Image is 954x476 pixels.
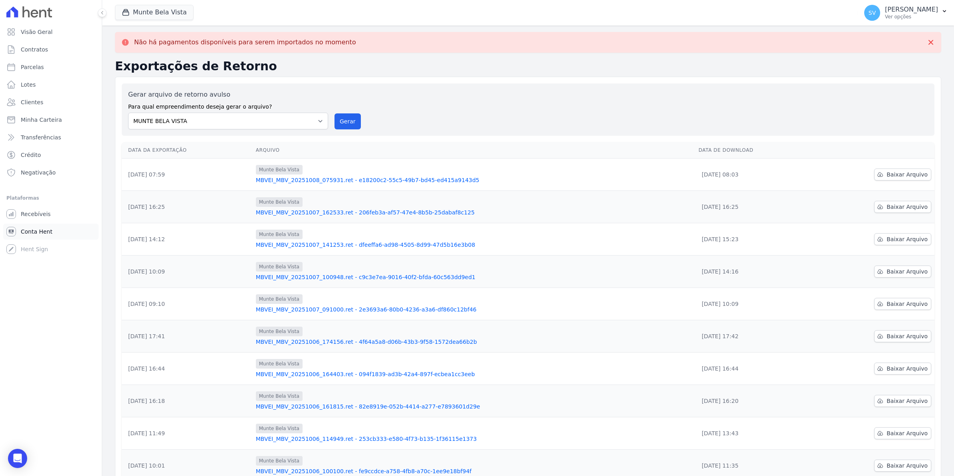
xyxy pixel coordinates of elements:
span: Munte Bela Vista [256,294,303,304]
span: Baixar Arquivo [887,365,928,373]
th: Data da Exportação [122,142,253,159]
td: [DATE] 17:42 [695,320,813,353]
h2: Exportações de Retorno [115,59,941,73]
span: Baixar Arquivo [887,397,928,405]
p: [PERSON_NAME] [885,6,938,14]
td: [DATE] 17:41 [122,320,253,353]
td: [DATE] 16:20 [695,385,813,417]
span: Baixar Arquivo [887,203,928,211]
div: Open Intercom Messenger [8,449,27,468]
p: Não há pagamentos disponíveis para serem importados no momento [134,38,356,46]
a: Clientes [3,94,99,110]
a: Parcelas [3,59,99,75]
span: Munte Bela Vista [256,456,303,466]
label: Gerar arquivo de retorno avulso [128,90,328,99]
a: MBVEI_MBV_20251007_162533.ret - 206feb3a-af57-47e4-8b5b-25dabaf8c125 [256,208,692,216]
a: Crédito [3,147,99,163]
a: MBVEI_MBV_20251008_075931.ret - e18200c2-55c5-49b7-bd45-ed415a9143d5 [256,176,692,184]
th: Data de Download [695,142,813,159]
td: [DATE] 07:59 [122,159,253,191]
div: Plataformas [6,193,95,203]
td: [DATE] 09:10 [122,288,253,320]
span: Munte Bela Vista [256,230,303,239]
p: Ver opções [885,14,938,20]
a: MBVEI_MBV_20251006_164403.ret - 094f1839-ad3b-42a4-897f-ecbea1cc3eeb [256,370,692,378]
label: Para qual empreendimento deseja gerar o arquivo? [128,99,328,111]
td: [DATE] 10:09 [122,256,253,288]
a: MBVEI_MBV_20251006_161815.ret - 82e8919e-052b-4414-a277-e7893601d29e [256,403,692,411]
span: Baixar Arquivo [887,462,928,470]
span: Contratos [21,46,48,54]
span: SV [869,10,876,16]
a: Visão Geral [3,24,99,40]
td: [DATE] 16:44 [122,353,253,385]
a: MBVEI_MBV_20251007_091000.ret - 2e3693a6-80b0-4236-a3a6-df860c12bf46 [256,305,692,313]
span: Munte Bela Vista [256,165,303,175]
a: MBVEI_MBV_20251006_174156.ret - 4f64a5a8-d06b-43b3-9f58-1572dea66b2b [256,338,692,346]
a: Baixar Arquivo [874,233,931,245]
button: Munte Bela Vista [115,5,194,20]
a: Minha Carteira [3,112,99,128]
span: Munte Bela Vista [256,391,303,401]
span: Conta Hent [21,228,52,236]
span: Baixar Arquivo [887,268,928,276]
span: Baixar Arquivo [887,300,928,308]
td: [DATE] 13:43 [695,417,813,450]
span: Transferências [21,133,61,141]
a: Conta Hent [3,224,99,240]
a: Baixar Arquivo [874,298,931,310]
a: MBVEI_MBV_20251007_100948.ret - c9c3e7ea-9016-40f2-bfda-60c563dd9ed1 [256,273,692,281]
td: [DATE] 14:12 [122,223,253,256]
span: Baixar Arquivo [887,235,928,243]
span: Munte Bela Vista [256,424,303,433]
span: Minha Carteira [21,116,62,124]
th: Arquivo [253,142,695,159]
a: Lotes [3,77,99,93]
span: Recebíveis [21,210,51,218]
a: MBVEI_MBV_20251007_141253.ret - dfeeffa6-ad98-4505-8d99-47d5b16e3b08 [256,241,692,249]
button: SV [PERSON_NAME] Ver opções [858,2,954,24]
a: Baixar Arquivo [874,427,931,439]
td: [DATE] 08:03 [695,159,813,191]
span: Clientes [21,98,43,106]
a: Baixar Arquivo [874,395,931,407]
td: [DATE] 15:23 [695,223,813,256]
span: Baixar Arquivo [887,429,928,437]
span: Munte Bela Vista [256,359,303,369]
button: Gerar [334,113,361,129]
a: Transferências [3,129,99,145]
a: MBVEI_MBV_20251006_100100.ret - fe9ccdce-a758-4fb8-a70c-1ee9e18bf94f [256,467,692,475]
a: Baixar Arquivo [874,330,931,342]
a: Baixar Arquivo [874,363,931,375]
a: Negativação [3,165,99,180]
a: Baixar Arquivo [874,201,931,213]
span: Visão Geral [21,28,53,36]
td: [DATE] 16:25 [695,191,813,223]
td: [DATE] 16:18 [122,385,253,417]
span: Negativação [21,169,56,177]
span: Munte Bela Vista [256,327,303,336]
span: Crédito [21,151,41,159]
span: Parcelas [21,63,44,71]
span: Baixar Arquivo [887,332,928,340]
span: Munte Bela Vista [256,197,303,207]
span: Lotes [21,81,36,89]
td: [DATE] 16:44 [695,353,813,385]
span: Baixar Arquivo [887,171,928,178]
a: Baixar Arquivo [874,460,931,472]
a: Recebíveis [3,206,99,222]
td: [DATE] 11:49 [122,417,253,450]
td: [DATE] 10:09 [695,288,813,320]
a: Baixar Arquivo [874,169,931,180]
td: [DATE] 16:25 [122,191,253,223]
a: Baixar Arquivo [874,266,931,278]
td: [DATE] 14:16 [695,256,813,288]
span: Munte Bela Vista [256,262,303,272]
a: MBVEI_MBV_20251006_114949.ret - 253cb333-e580-4f73-b135-1f36115e1373 [256,435,692,443]
a: Contratos [3,42,99,58]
